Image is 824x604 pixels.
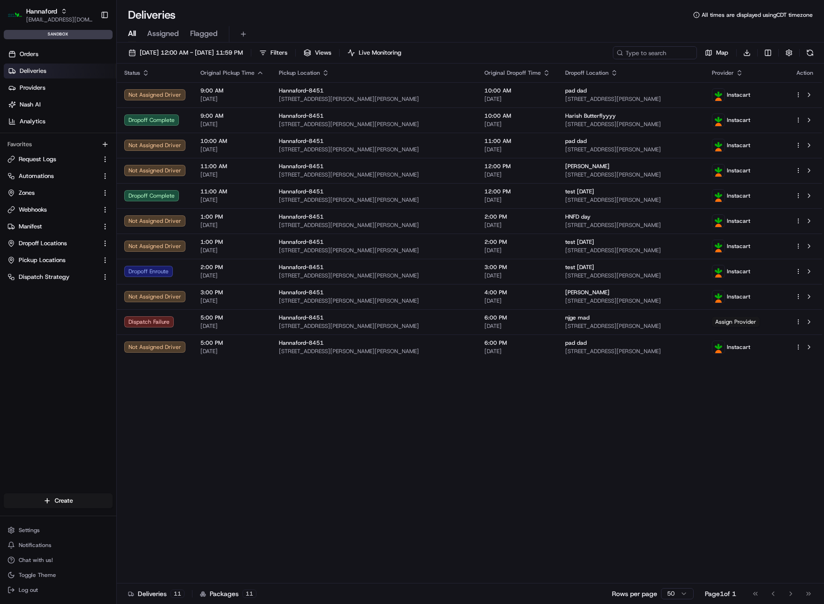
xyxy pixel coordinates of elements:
span: [DATE] [200,297,264,305]
span: [DATE] [200,221,264,229]
span: [STREET_ADDRESS][PERSON_NAME] [565,322,697,330]
span: Filters [270,49,287,57]
button: Pickup Locations [4,253,113,268]
span: [STREET_ADDRESS][PERSON_NAME][PERSON_NAME] [279,297,469,305]
span: [STREET_ADDRESS][PERSON_NAME] [565,146,697,153]
img: instacart_logo.png [712,139,725,151]
span: 6:00 PM [484,314,550,321]
span: [DATE] [200,272,264,279]
span: [STREET_ADDRESS][PERSON_NAME][PERSON_NAME] [279,322,469,330]
span: [STREET_ADDRESS][PERSON_NAME] [565,348,697,355]
span: Original Pickup Time [200,69,255,77]
span: 11:00 AM [200,163,264,170]
span: [STREET_ADDRESS][PERSON_NAME][PERSON_NAME] [279,146,469,153]
span: Hannaford-8451 [279,238,324,246]
span: Instacart [727,116,750,124]
span: 12:00 PM [484,188,550,195]
button: [DATE] 12:00 AM - [DATE] 11:59 PM [124,46,247,59]
a: Webhooks [7,206,98,214]
span: Nash AI [20,100,41,109]
span: [DATE] [200,146,264,153]
span: All [128,28,136,39]
span: Webhooks [19,206,47,214]
img: instacart_logo.png [712,190,725,202]
span: Instacart [727,242,750,250]
span: Flagged [190,28,218,39]
button: Filters [255,46,291,59]
span: Instacart [727,268,750,275]
span: Instacart [727,142,750,149]
span: Request Logs [19,155,56,163]
span: [STREET_ADDRESS][PERSON_NAME][PERSON_NAME] [279,221,469,229]
span: Instacart [727,217,750,225]
button: [EMAIL_ADDRESS][DOMAIN_NAME] [26,16,93,23]
button: Create [4,493,113,508]
span: Hannaford-8451 [279,213,324,220]
span: [STREET_ADDRESS][PERSON_NAME] [565,221,697,229]
span: Zones [19,189,35,197]
a: Nash AI [4,97,116,112]
a: Zones [7,189,98,197]
span: Dropoff Locations [19,239,67,248]
span: 11:00 AM [200,188,264,195]
span: Views [315,49,331,57]
a: Analytics [4,114,116,129]
span: Original Dropoff Time [484,69,541,77]
span: [DATE] [484,171,550,178]
span: [STREET_ADDRESS][PERSON_NAME][PERSON_NAME] [279,95,469,103]
span: Pickup Locations [19,256,65,264]
h1: Deliveries [128,7,176,22]
img: instacart_logo.png [712,164,725,177]
span: [DATE] [200,247,264,254]
button: Live Monitoring [343,46,405,59]
button: Zones [4,185,113,200]
button: Settings [4,524,113,537]
span: Analytics [20,117,45,126]
span: Instacart [727,167,750,174]
span: Assigned [147,28,179,39]
span: [DATE] [484,196,550,204]
span: [STREET_ADDRESS][PERSON_NAME][PERSON_NAME] [279,272,469,279]
span: 6:00 PM [484,339,550,347]
span: [DATE] [484,121,550,128]
span: [STREET_ADDRESS][PERSON_NAME][PERSON_NAME] [279,247,469,254]
a: Dropoff Locations [7,239,98,248]
span: All times are displayed using CDT timezone [702,11,813,19]
div: Page 1 of 1 [705,589,736,598]
span: [DATE] [200,196,264,204]
span: pad dad [565,137,587,145]
span: Manifest [19,222,42,231]
span: Harish Butterflyyyy [565,112,616,120]
button: Map [701,46,732,59]
span: 2:00 PM [200,263,264,271]
span: [DATE] [484,322,550,330]
span: [STREET_ADDRESS][PERSON_NAME][PERSON_NAME] [279,121,469,128]
span: 10:00 AM [200,137,264,145]
button: Refresh [803,46,817,59]
span: [DATE] [200,95,264,103]
div: 11 [170,590,185,598]
button: Automations [4,169,113,184]
span: Instacart [727,91,750,99]
span: pad dad [565,339,587,347]
span: Hannaford-8451 [279,339,324,347]
img: instacart_logo.png [712,240,725,252]
button: Views [299,46,335,59]
div: sandbox [4,30,113,39]
span: 11:00 AM [484,137,550,145]
span: [DATE] [200,348,264,355]
a: Manifest [7,222,98,231]
div: Packages [200,589,256,598]
span: 2:00 PM [484,213,550,220]
span: [STREET_ADDRESS][PERSON_NAME] [565,95,697,103]
span: [DATE] [484,348,550,355]
span: 3:00 PM [200,289,264,296]
img: instacart_logo.png [712,215,725,227]
span: [STREET_ADDRESS][PERSON_NAME] [565,196,697,204]
span: Hannaford-8451 [279,163,324,170]
span: Hannaford-8451 [279,188,324,195]
span: [STREET_ADDRESS][PERSON_NAME] [565,247,697,254]
img: Hannaford [7,7,22,22]
span: Create [55,497,73,505]
button: Log out [4,583,113,597]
